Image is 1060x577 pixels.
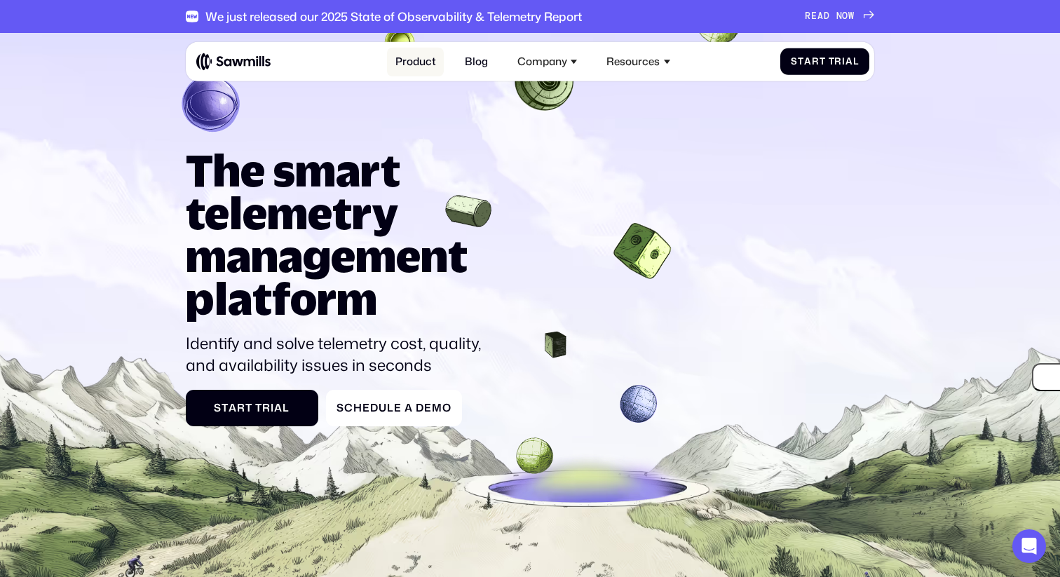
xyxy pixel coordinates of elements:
span: A [817,11,824,22]
span: o [442,402,451,414]
span: t [820,56,826,67]
span: a [405,402,413,414]
span: r [834,56,842,67]
span: T [829,56,835,67]
p: Identify and solve telemetry cost, quality, and availability issues in seconds [186,332,493,377]
span: l [283,402,290,414]
span: l [853,56,859,67]
div: Company [517,55,567,68]
span: D [824,11,830,22]
span: m [432,402,442,414]
span: a [804,56,812,67]
span: i [271,402,274,414]
span: O [842,11,848,22]
a: StartTrial [186,390,318,426]
span: r [237,402,245,414]
span: t [222,402,229,414]
span: h [353,402,362,414]
span: t [245,402,252,414]
div: Open Intercom Messenger [1012,529,1046,563]
h1: The smart telemetry management platform [186,149,493,320]
a: Blog [457,48,496,76]
span: e [362,402,370,414]
span: D [416,402,424,414]
a: StartTrial [780,48,869,76]
span: d [370,402,379,414]
span: r [262,402,271,414]
div: We just released our 2025 State of Observability & Telemetry Report [205,9,582,23]
span: c [344,402,353,414]
span: R [805,11,811,22]
span: i [842,56,845,67]
a: Product [387,48,444,76]
span: a [845,56,853,67]
a: ScheduleaDemo [326,390,462,426]
span: S [791,56,798,67]
span: S [214,402,222,414]
span: r [812,56,820,67]
div: Resources [606,55,660,68]
span: E [811,11,817,22]
div: Resources [599,48,678,76]
div: Company [510,48,585,76]
span: l [387,402,394,414]
span: N [836,11,843,22]
span: e [394,402,402,414]
span: a [274,402,283,414]
span: W [848,11,855,22]
span: S [337,402,344,414]
span: u [379,402,387,414]
span: t [798,56,804,67]
span: a [229,402,237,414]
span: T [255,402,262,414]
span: e [424,402,432,414]
a: READNOW [805,11,874,22]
